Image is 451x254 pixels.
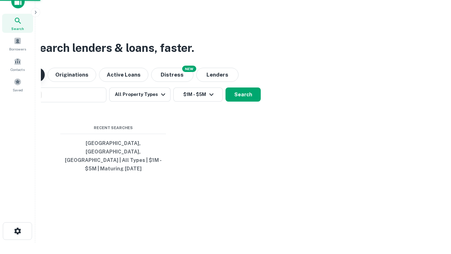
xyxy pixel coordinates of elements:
[182,66,196,72] div: NEW
[2,75,33,94] a: Saved
[225,87,261,102] button: Search
[13,87,23,93] span: Saved
[173,87,223,102] button: $1M - $5M
[109,87,171,102] button: All Property Types
[2,55,33,74] a: Contacts
[60,125,166,131] span: Recent Searches
[2,14,33,33] a: Search
[99,68,148,82] button: Active Loans
[11,67,25,72] span: Contacts
[151,68,193,82] button: Search distressed loans with lien and other non-mortgage details.
[416,198,451,231] iframe: Chat Widget
[196,68,239,82] button: Lenders
[11,26,24,31] span: Search
[32,40,194,56] h3: Search lenders & loans, faster.
[48,68,96,82] button: Originations
[60,137,166,175] button: [GEOGRAPHIC_DATA], [GEOGRAPHIC_DATA], [GEOGRAPHIC_DATA] | All Types | $1M - $5M | Maturing [DATE]
[9,46,26,52] span: Borrowers
[2,34,33,53] a: Borrowers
